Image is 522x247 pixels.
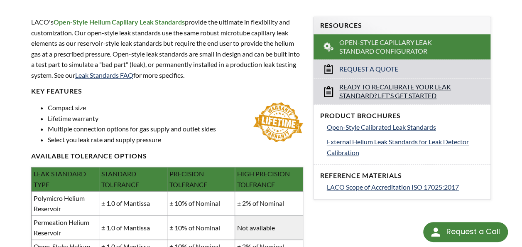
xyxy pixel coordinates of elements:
a: Open-Style Capillary Leak Standard Configurator [314,34,491,60]
span: Open-Style Calibrated Leak Standards [327,123,436,131]
h4: Resources [320,21,484,30]
td: ± 10% of Nominal [167,215,235,240]
div: Request a Call [446,222,500,241]
span: PRECISION TOLERANCE [169,170,207,188]
a: External Helium Leak Standards for Leak Detector Calibration [327,136,484,158]
strong: Open-Style Helium Capillary Leak Standards [54,18,185,26]
li: Lifetime warranty [48,113,303,124]
h4: Key FEATURES [31,87,303,96]
span: Open-Style Capillary Leak Standard Configurator [339,38,465,56]
td: ± 1.0 of Mantissa [99,191,167,215]
a: Request a Quote [314,59,491,78]
img: round button [429,225,442,239]
td: Polymicro Helium Reservoir [31,191,99,215]
span: LACO's [31,18,54,26]
a: LACO Scope of Accreditation ISO 17025:2017 [327,182,484,193]
span: LACO Scope of Accreditation ISO 17025:2017 [327,183,459,191]
span: HIGH PRECISION TOLERANCE [237,170,290,188]
a: Leak Standards FAQ [75,71,133,79]
div: Request a Call [423,222,508,242]
td: Not available [235,215,303,240]
td: Permeation Helium Reservoir [31,215,99,240]
td: ± 2% of Nominal [235,191,303,215]
h4: available Tolerance options [31,152,303,161]
span: Request a Quote [339,65,398,74]
td: ± 1.0 of Mantissa [99,215,167,240]
h4: Reference Materials [320,171,484,180]
a: Ready to Recalibrate Your Leak Standard? Let's Get Started [314,78,491,104]
li: Compact size [48,102,303,113]
span: External Helium Leak Standards for Leak Detector Calibration [327,138,469,156]
span: Ready to Recalibrate Your Leak Standard? Let's Get Started [339,83,465,100]
li: Multiple connection options for gas supply and outlet sides [48,123,303,134]
img: lifetime-warranty.jpg [253,102,303,142]
span: STANDARD TOLERANCE [101,170,139,188]
h4: Product Brochures [320,111,484,120]
li: Select you leak rate and supply pressure [48,134,303,145]
p: provide the ultimate in flexibility and customization. Our open-style leak standards use the same... [31,17,303,81]
a: Open-Style Calibrated Leak Standards [327,122,484,133]
span: LEAK STANDARD TYPE [34,170,86,188]
td: ± 10% of Nominal [167,191,235,215]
